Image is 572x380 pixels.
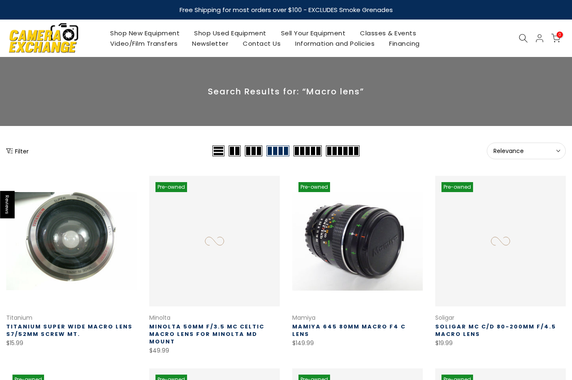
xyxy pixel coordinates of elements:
[292,313,316,322] a: Mamiya
[557,32,563,38] span: 0
[435,313,454,322] a: Soligar
[353,28,424,38] a: Classes & Events
[149,323,264,345] a: Minolta 50mm f/3.5 MC Celtic Macro Lens for Minolta MD Mount
[292,323,406,338] a: Mamiya 645 80mm Macro F4 C Lens
[292,338,423,348] div: $149.99
[6,323,133,338] a: Titanium Super Wide Macro Lens S7/52mm Screw Mt.
[149,313,170,322] a: Minolta
[6,86,566,97] p: Search Results for: “Macro lens”
[180,5,393,14] strong: Free Shipping for most orders over $100 - EXCLUDES Smoke Grenades
[149,345,280,356] div: $49.99
[103,28,187,38] a: Shop New Equipment
[493,147,559,155] span: Relevance
[435,338,566,348] div: $19.99
[274,28,353,38] a: Sell Your Equipment
[6,338,137,348] div: $15.99
[435,323,556,338] a: Soligar MC C/D 80-200mm f/4.5 Macro Lens
[185,38,236,49] a: Newsletter
[288,38,382,49] a: Information and Policies
[382,38,427,49] a: Financing
[236,38,288,49] a: Contact Us
[551,34,560,43] a: 0
[6,313,32,322] a: Titanium
[487,143,566,159] button: Relevance
[103,38,185,49] a: Video/Film Transfers
[187,28,274,38] a: Shop Used Equipment
[6,147,29,155] button: Show filters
